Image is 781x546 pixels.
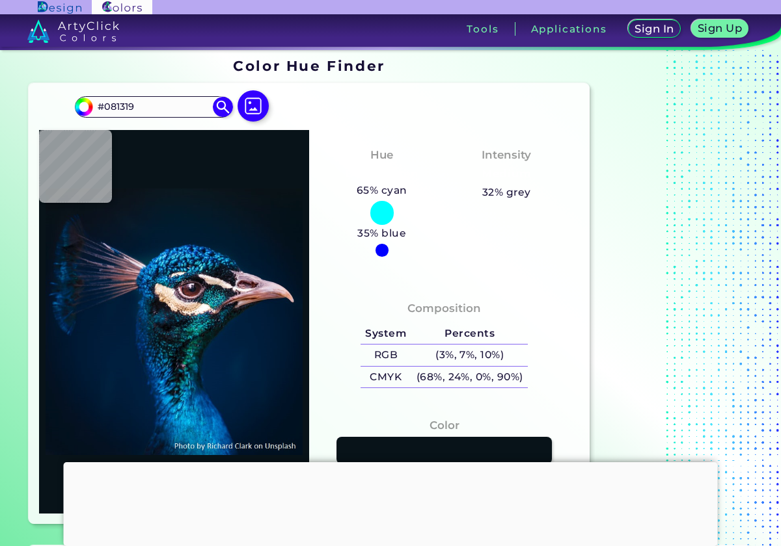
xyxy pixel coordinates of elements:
h5: 35% blue [353,225,411,242]
h5: RGB [361,344,411,366]
img: icon picture [238,90,269,122]
h5: Sign In [637,24,672,34]
a: Sign Up [694,21,746,37]
h3: Applications [531,24,607,34]
h3: Tools [467,24,499,34]
h5: (68%, 24%, 0%, 90%) [411,367,528,388]
h4: Color [430,416,459,435]
h5: System [361,323,411,344]
a: Sign In [631,21,679,37]
h5: 32% grey [482,184,531,201]
h5: Percents [411,323,528,344]
img: logo_artyclick_colors_white.svg [27,19,119,43]
h1: Color Hue Finder [233,56,385,75]
h4: Composition [407,299,481,318]
h3: Bluish Cyan [340,166,424,182]
iframe: Advertisement [595,53,758,529]
img: ArtyClick Design logo [38,1,81,14]
h5: Sign Up [700,23,740,33]
img: img_pavlin.jpg [46,136,303,506]
h4: Hue [370,146,393,164]
h4: Intensity [482,146,531,164]
input: type color.. [93,98,214,116]
h5: CMYK [361,367,411,388]
img: icon search [213,97,232,116]
iframe: Advertisement [64,462,718,543]
h5: 65% cyan [351,182,412,199]
h3: Medium [476,166,537,182]
h5: (3%, 7%, 10%) [411,344,528,366]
